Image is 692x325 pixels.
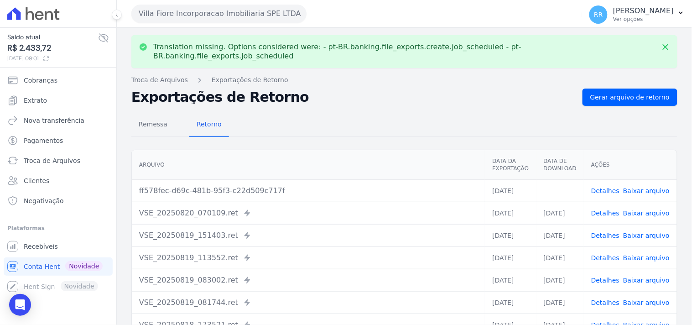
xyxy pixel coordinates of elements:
a: Nova transferência [4,111,113,130]
div: Open Intercom Messenger [9,294,31,316]
a: Baixar arquivo [623,299,670,306]
span: Gerar arquivo de retorno [590,93,670,102]
nav: Breadcrumb [131,75,677,85]
td: [DATE] [536,202,584,224]
span: Pagamentos [24,136,63,145]
span: Retorno [191,115,227,133]
span: RR [594,11,603,18]
span: Saldo atual [7,32,98,42]
a: Baixar arquivo [623,187,670,194]
td: [DATE] [485,246,536,269]
a: Pagamentos [4,131,113,150]
th: Data de Download [536,150,584,180]
div: Plataformas [7,223,109,234]
td: [DATE] [485,291,536,314]
div: VSE_20250819_081744.ret [139,297,478,308]
span: Extrato [24,96,47,105]
td: [DATE] [536,246,584,269]
a: Exportações de Retorno [212,75,288,85]
a: Remessa [131,113,175,137]
td: [DATE] [485,179,536,202]
a: Troca de Arquivos [4,152,113,170]
div: VSE_20250819_083002.ret [139,275,478,286]
td: [DATE] [485,269,536,291]
a: Detalhes [591,232,619,239]
p: Ver opções [613,16,674,23]
button: Villa Fiore Incorporacao Imobiliaria SPE LTDA [131,5,307,23]
div: VSE_20250820_070109.ret [139,208,478,219]
td: [DATE] [536,291,584,314]
span: Recebíveis [24,242,58,251]
span: Troca de Arquivos [24,156,80,165]
a: Troca de Arquivos [131,75,188,85]
span: Novidade [65,261,103,271]
span: Cobranças [24,76,57,85]
th: Arquivo [132,150,485,180]
a: Conta Hent Novidade [4,257,113,276]
p: [PERSON_NAME] [613,6,674,16]
a: Baixar arquivo [623,277,670,284]
span: Nova transferência [24,116,84,125]
span: Clientes [24,176,49,185]
td: [DATE] [536,224,584,246]
span: R$ 2.433,72 [7,42,98,54]
div: ff578fec-d69c-481b-95f3-c22d509c717f [139,185,478,196]
a: Detalhes [591,299,619,306]
a: Negativação [4,192,113,210]
a: Clientes [4,172,113,190]
a: Detalhes [591,187,619,194]
a: Baixar arquivo [623,254,670,262]
button: RR [PERSON_NAME] Ver opções [582,2,692,27]
th: Ações [584,150,677,180]
a: Detalhes [591,254,619,262]
a: Detalhes [591,277,619,284]
span: Negativação [24,196,64,205]
a: Baixar arquivo [623,210,670,217]
td: [DATE] [485,202,536,224]
td: [DATE] [485,224,536,246]
a: Extrato [4,91,113,110]
a: Retorno [189,113,229,137]
nav: Sidebar [7,71,109,296]
h2: Exportações de Retorno [131,91,575,104]
p: Translation missing. Options considered were: - pt-BR.banking.file_exports.create.job_scheduled -... [153,42,656,61]
th: Data da Exportação [485,150,536,180]
td: [DATE] [536,269,584,291]
div: VSE_20250819_151403.ret [139,230,478,241]
div: VSE_20250819_113552.ret [139,252,478,263]
a: Cobranças [4,71,113,89]
a: Gerar arquivo de retorno [583,89,677,106]
span: [DATE] 09:01 [7,54,98,63]
span: Conta Hent [24,262,60,271]
span: Remessa [133,115,173,133]
a: Baixar arquivo [623,232,670,239]
a: Detalhes [591,210,619,217]
a: Recebíveis [4,237,113,256]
